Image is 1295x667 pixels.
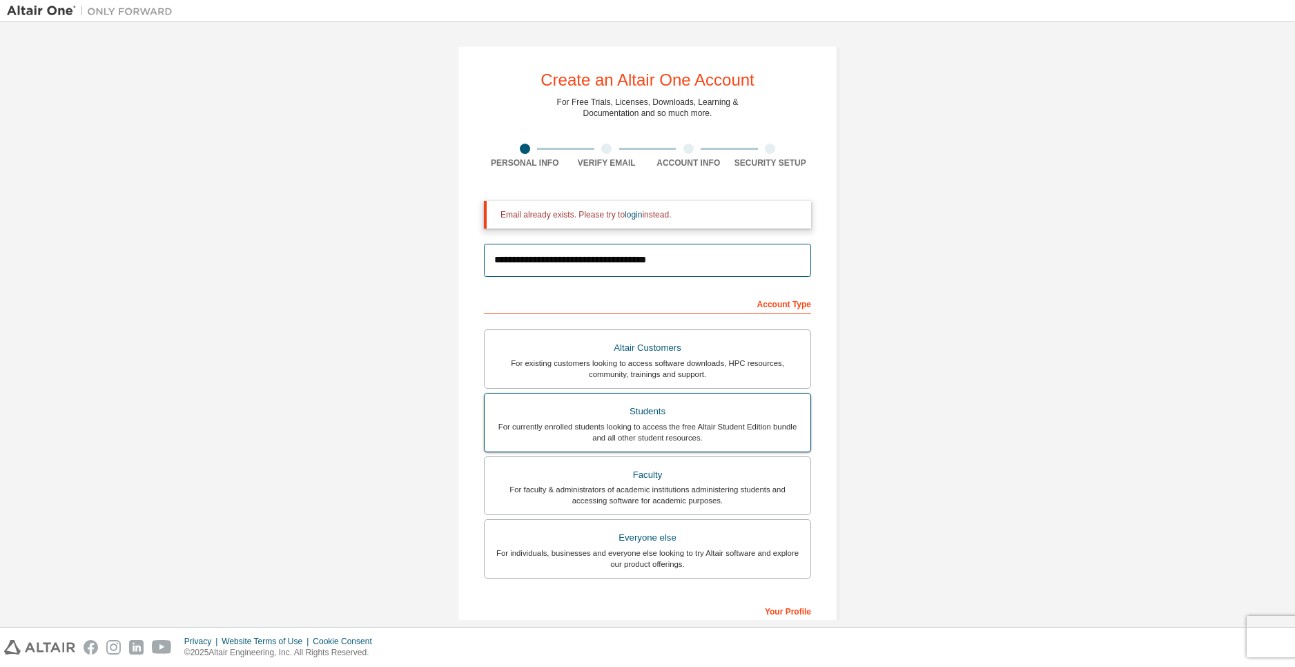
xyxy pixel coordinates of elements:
[647,157,730,168] div: Account Info
[557,97,739,119] div: For Free Trials, Licenses, Downloads, Learning & Documentation and so much more.
[484,599,811,621] div: Your Profile
[484,292,811,314] div: Account Type
[106,640,121,655] img: instagram.svg
[493,548,802,570] div: For individuals, businesses and everyone else looking to try Altair software and explore our prod...
[500,209,800,220] div: Email already exists. Please try to instead.
[7,4,179,18] img: Altair One
[493,358,802,380] div: For existing customers looking to access software downloads, HPC resources, community, trainings ...
[493,338,802,358] div: Altair Customers
[493,484,802,506] div: For faculty & administrators of academic institutions administering students and accessing softwa...
[493,528,802,548] div: Everyone else
[84,640,98,655] img: facebook.svg
[493,465,802,485] div: Faculty
[541,72,754,88] div: Create an Altair One Account
[129,640,144,655] img: linkedin.svg
[313,636,380,647] div: Cookie Consent
[4,640,75,655] img: altair_logo.svg
[493,402,802,421] div: Students
[493,421,802,443] div: For currently enrolled students looking to access the free Altair Student Edition bundle and all ...
[184,647,380,659] p: © 2025 Altair Engineering, Inc. All Rights Reserved.
[730,157,812,168] div: Security Setup
[222,636,313,647] div: Website Terms of Use
[566,157,648,168] div: Verify Email
[484,157,566,168] div: Personal Info
[625,210,642,220] a: login
[184,636,222,647] div: Privacy
[152,640,172,655] img: youtube.svg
